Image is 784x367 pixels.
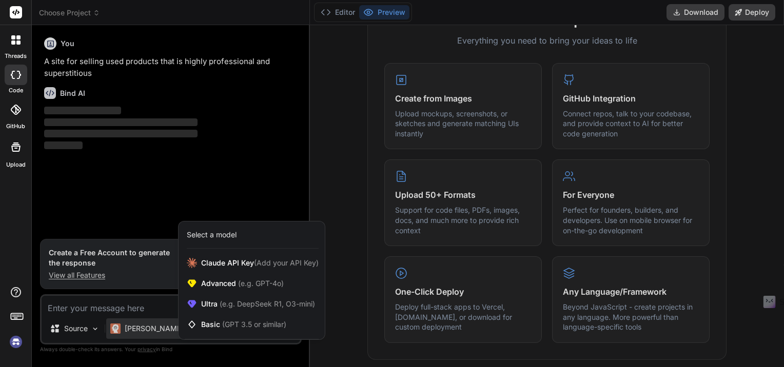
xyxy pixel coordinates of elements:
span: Advanced [201,278,284,289]
span: Basic [201,319,286,330]
img: signin [7,333,25,351]
label: Upload [6,160,26,169]
span: (Add your API Key) [254,258,319,267]
span: (GPT 3.5 or similar) [222,320,286,329]
span: (e.g. DeepSeek R1, O3-mini) [218,299,315,308]
label: threads [5,52,27,60]
div: Select a model [187,230,237,240]
span: Claude API Key [201,258,319,268]
label: code [9,86,23,95]
label: GitHub [6,122,25,131]
span: Ultra [201,299,315,309]
span: (e.g. GPT-4o) [236,279,284,288]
